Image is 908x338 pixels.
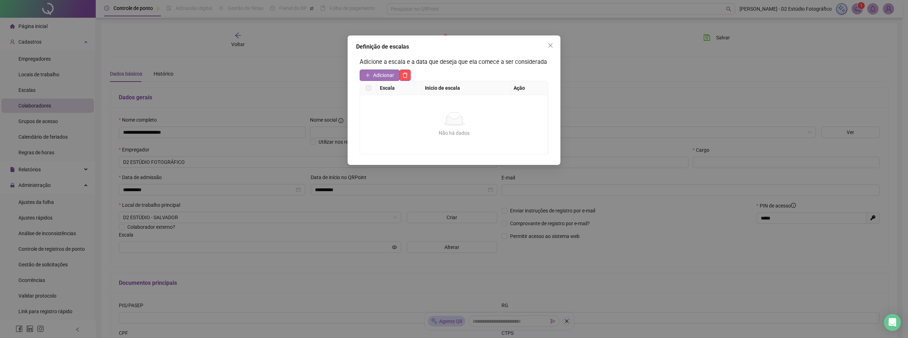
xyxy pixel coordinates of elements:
[548,43,553,48] span: close
[373,71,394,79] span: Adicionar
[511,81,548,95] th: Ação
[356,43,552,51] div: Definição de escalas
[545,40,556,51] button: Close
[360,70,400,81] button: Adicionar
[402,72,408,78] span: delete
[884,314,901,331] div: Open Intercom Messenger
[422,81,511,95] th: Inicio de escala
[360,57,548,67] h3: Adicione a escala e a data que deseja que ela comece a ser considerada
[365,73,370,78] span: plus
[377,81,422,95] th: Escala
[369,129,540,137] div: Não há dados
